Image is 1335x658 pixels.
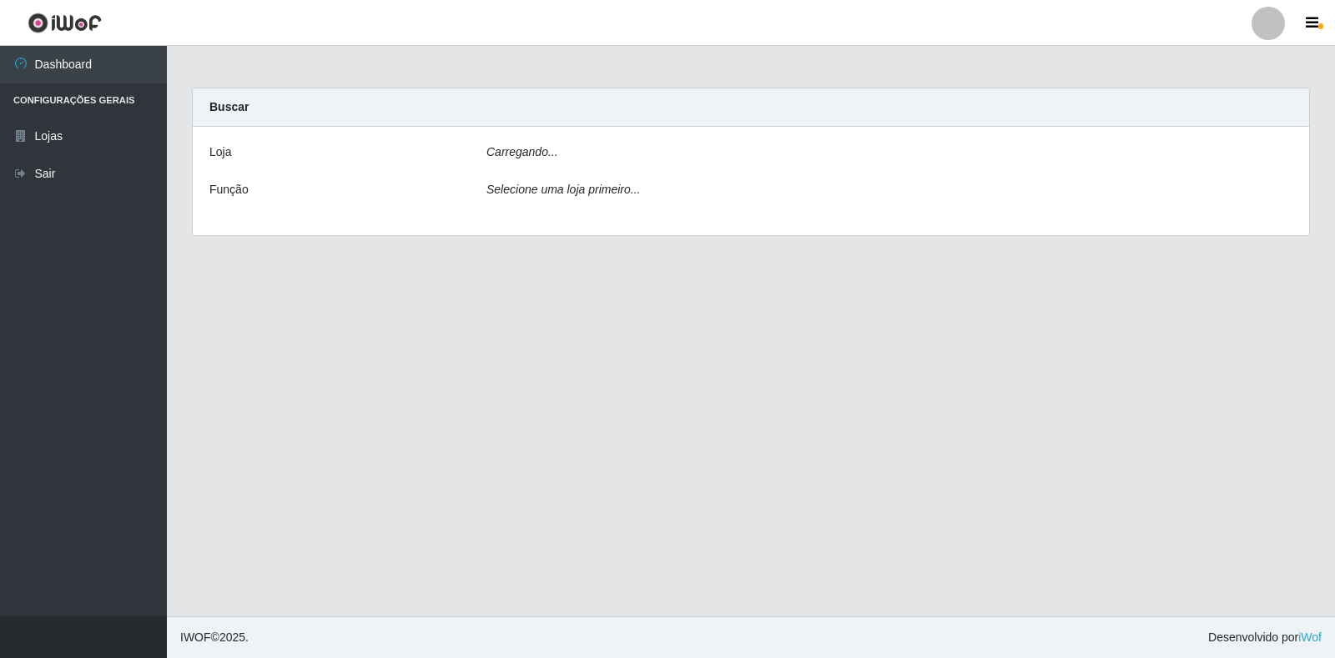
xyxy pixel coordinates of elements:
[180,629,249,646] span: © 2025 .
[209,143,231,161] label: Loja
[28,13,102,33] img: CoreUI Logo
[486,145,558,158] i: Carregando...
[209,181,249,198] label: Função
[209,100,249,113] strong: Buscar
[486,183,640,196] i: Selecione uma loja primeiro...
[1208,629,1322,646] span: Desenvolvido por
[180,630,211,644] span: IWOF
[1298,630,1322,644] a: iWof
